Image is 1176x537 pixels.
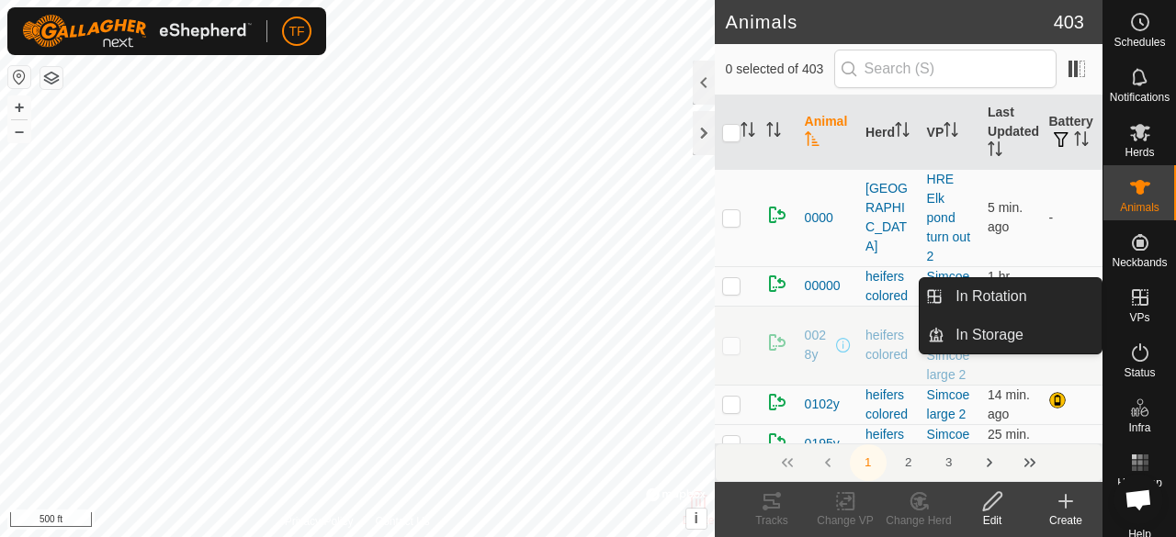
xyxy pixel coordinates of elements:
button: + [8,96,30,118]
span: 00000 [805,276,841,296]
p-sorticon: Activate to sort [766,125,781,140]
span: 0028y [805,326,832,364]
span: In Storage [955,324,1023,346]
span: Schedules [1114,37,1165,48]
span: 0195y [805,434,840,453]
span: Aug 30, 2025, 5:38 AM [988,269,1012,303]
img: returning on [766,331,788,353]
div: [GEOGRAPHIC_DATA] [865,179,911,256]
span: Notifications [1110,92,1170,103]
th: Animal [797,95,858,170]
th: Last Updated [980,95,1041,170]
div: Change VP [808,512,882,529]
a: In Rotation [944,278,1102,315]
span: Infra [1128,422,1150,433]
img: returning on [766,391,788,413]
span: VPs [1129,312,1149,323]
button: Reset Map [8,66,30,88]
span: 0102y [805,395,840,414]
td: - [1041,266,1102,306]
button: 1 [850,444,887,481]
span: Herds [1125,147,1154,158]
span: TF [288,22,304,41]
th: Battery [1041,95,1102,170]
span: Animals [1120,202,1159,213]
img: returning on [766,204,788,226]
span: i [694,510,697,526]
a: Simcoe large 2 [927,427,970,461]
button: 2 [890,444,927,481]
div: heifers colored [865,425,911,464]
div: heifers colored [865,326,911,364]
button: – [8,120,30,142]
div: heifers colored [865,386,911,424]
a: Simcoe large 2 [927,387,970,421]
a: HRE Elk pond turn out 2 [927,172,970,263]
div: Edit [955,512,1029,529]
img: returning on [766,273,788,295]
td: - [1041,424,1102,464]
img: Gallagher Logo [22,15,252,48]
a: Open chat [1114,475,1163,524]
span: In Rotation [955,285,1026,308]
th: Herd [858,95,919,170]
span: 0000 [805,208,833,228]
div: Change Herd [882,512,955,529]
span: 0 selected of 403 [726,60,834,79]
input: Search (S) [834,50,1057,88]
span: Status [1124,367,1155,378]
p-sorticon: Activate to sort [988,144,1002,159]
li: In Storage [920,317,1102,353]
a: Privacy Policy [285,513,354,530]
span: 403 [1054,8,1084,36]
span: Neckbands [1112,257,1167,268]
p-sorticon: Activate to sort [1074,134,1089,149]
h2: Animals [726,11,1054,33]
a: Simcoe large 2 [927,269,970,303]
button: Next Page [971,444,1008,481]
p-sorticon: Activate to sort [805,134,820,149]
span: Heatmap [1117,477,1162,488]
button: i [686,509,707,529]
td: - [1041,169,1102,266]
span: Aug 30, 2025, 6:56 AM [988,200,1023,234]
button: 3 [931,444,967,481]
span: Aug 30, 2025, 6:36 AM [988,427,1030,461]
img: returning on [766,431,788,453]
div: Tracks [735,512,808,529]
a: Simcoe large 2 [927,348,970,382]
span: Aug 30, 2025, 6:46 AM [988,387,1030,421]
div: heifers colored [865,267,911,306]
p-sorticon: Activate to sort [944,125,958,140]
li: In Rotation [920,278,1102,315]
th: VP [920,95,980,170]
p-sorticon: Activate to sort [741,125,755,140]
a: Contact Us [375,513,429,530]
div: Create [1029,512,1102,529]
button: Last Page [1012,444,1048,481]
a: In Storage [944,317,1102,353]
p-sorticon: Activate to sort [895,125,910,140]
button: Map Layers [40,67,62,89]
